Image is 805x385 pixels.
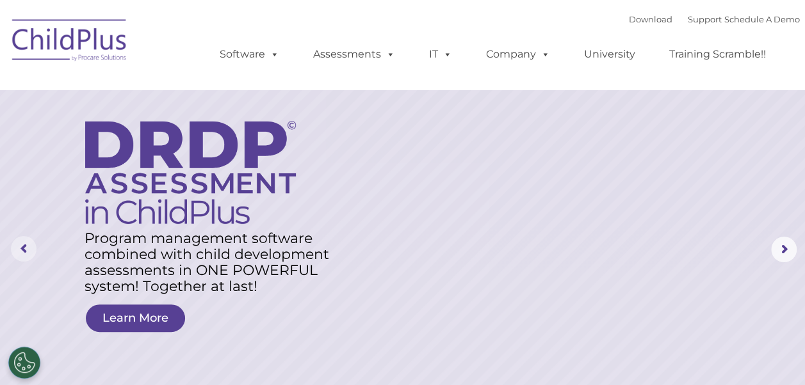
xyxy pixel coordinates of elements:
[8,347,40,379] button: Cookies Settings
[629,14,672,24] a: Download
[85,230,342,294] rs-layer: Program management software combined with child development assessments in ONE POWERFUL system! T...
[656,42,779,67] a: Training Scramble!!
[178,137,232,146] span: Phone number
[724,14,800,24] a: Schedule A Demo
[416,42,465,67] a: IT
[571,42,648,67] a: University
[688,14,722,24] a: Support
[6,10,134,74] img: ChildPlus by Procare Solutions
[207,42,292,67] a: Software
[86,304,185,332] a: Learn More
[178,84,217,94] span: Last name
[85,121,296,224] img: DRDP Assessment in ChildPlus
[629,14,800,24] font: |
[300,42,408,67] a: Assessments
[473,42,563,67] a: Company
